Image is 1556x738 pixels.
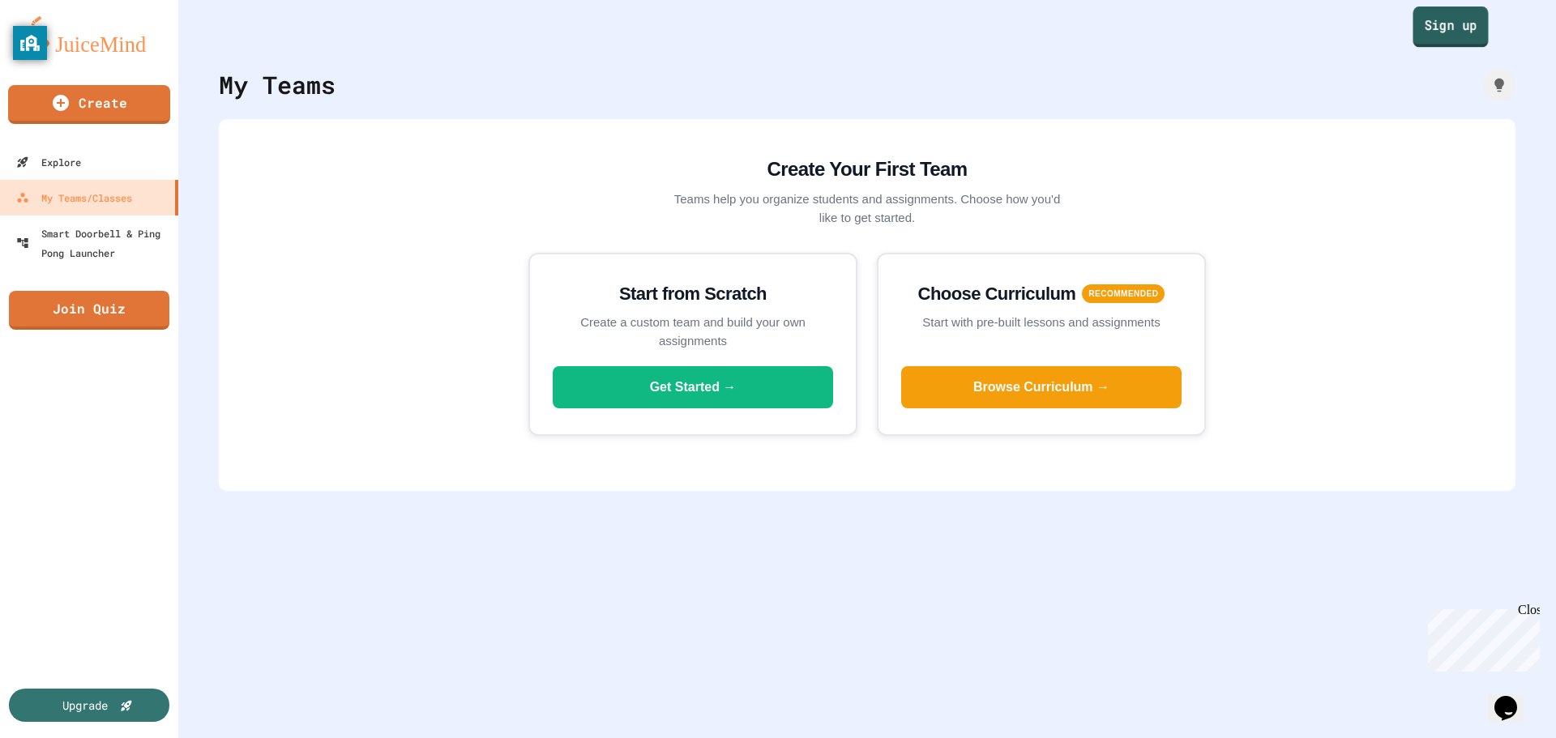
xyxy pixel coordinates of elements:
button: privacy banner [13,26,47,60]
iframe: chat widget [1421,603,1540,672]
iframe: chat widget [1488,673,1540,722]
div: My Teams [219,66,336,103]
img: logo-orange.svg [16,16,162,58]
a: Sign up [1413,6,1488,47]
div: Explore [16,152,81,172]
a: Join Quiz [9,291,169,330]
div: Chat with us now!Close [6,6,112,103]
span: RECOMMENDED [1082,284,1165,303]
h3: Choose Curriculum [918,280,1076,307]
div: Upgrade [62,697,108,714]
a: Create [8,85,170,124]
div: Smart Doorbell & Ping Pong Launcher [16,224,172,262]
h2: Create Your First Team [673,155,1062,184]
p: Teams help you organize students and assignments. Choose how you'd like to get started. [673,190,1062,227]
div: My Teams/Classes [16,188,132,207]
button: Browse Curriculum → [901,366,1182,408]
button: Get Started → [553,366,833,408]
h3: Start from Scratch [553,280,833,307]
div: How it works [1483,69,1515,101]
p: Start with pre-built lessons and assignments [901,314,1182,332]
p: Create a custom team and build your own assignments [553,314,833,350]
